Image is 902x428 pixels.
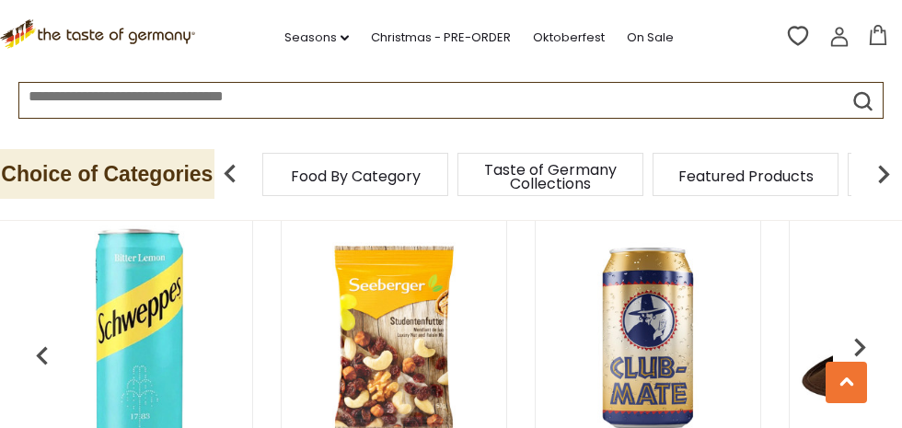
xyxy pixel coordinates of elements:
[291,169,421,183] a: Food By Category
[865,156,902,192] img: next arrow
[678,169,814,183] a: Featured Products
[533,28,605,48] a: Oktoberfest
[477,163,624,191] a: Taste of Germany Collections
[284,28,349,48] a: Seasons
[371,28,511,48] a: Christmas - PRE-ORDER
[24,338,61,375] img: previous arrow
[841,329,878,365] img: previous arrow
[627,28,674,48] a: On Sale
[212,156,249,192] img: previous arrow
